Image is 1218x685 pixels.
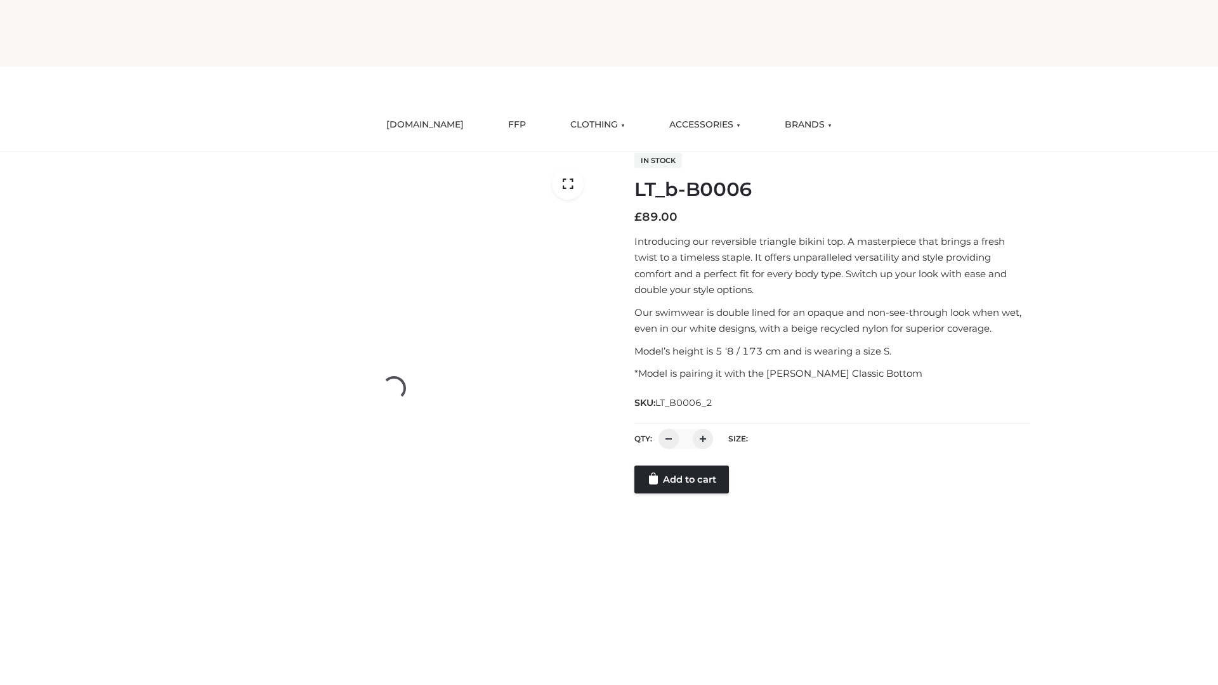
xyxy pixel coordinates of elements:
p: Model’s height is 5 ‘8 / 173 cm and is wearing a size S. [634,343,1030,360]
a: [DOMAIN_NAME] [377,111,473,139]
p: Our swimwear is double lined for an opaque and non-see-through look when wet, even in our white d... [634,304,1030,337]
a: Add to cart [634,466,729,493]
h1: LT_b-B0006 [634,178,1030,201]
span: In stock [634,153,682,168]
label: QTY: [634,434,652,443]
span: LT_B0006_2 [655,397,712,408]
a: CLOTHING [561,111,634,139]
label: Size: [728,434,748,443]
p: *Model is pairing it with the [PERSON_NAME] Classic Bottom [634,365,1030,382]
a: ACCESSORIES [660,111,750,139]
span: £ [634,210,642,224]
a: FFP [499,111,535,139]
span: SKU: [634,395,714,410]
bdi: 89.00 [634,210,678,224]
p: Introducing our reversible triangle bikini top. A masterpiece that brings a fresh twist to a time... [634,233,1030,298]
a: BRANDS [775,111,841,139]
